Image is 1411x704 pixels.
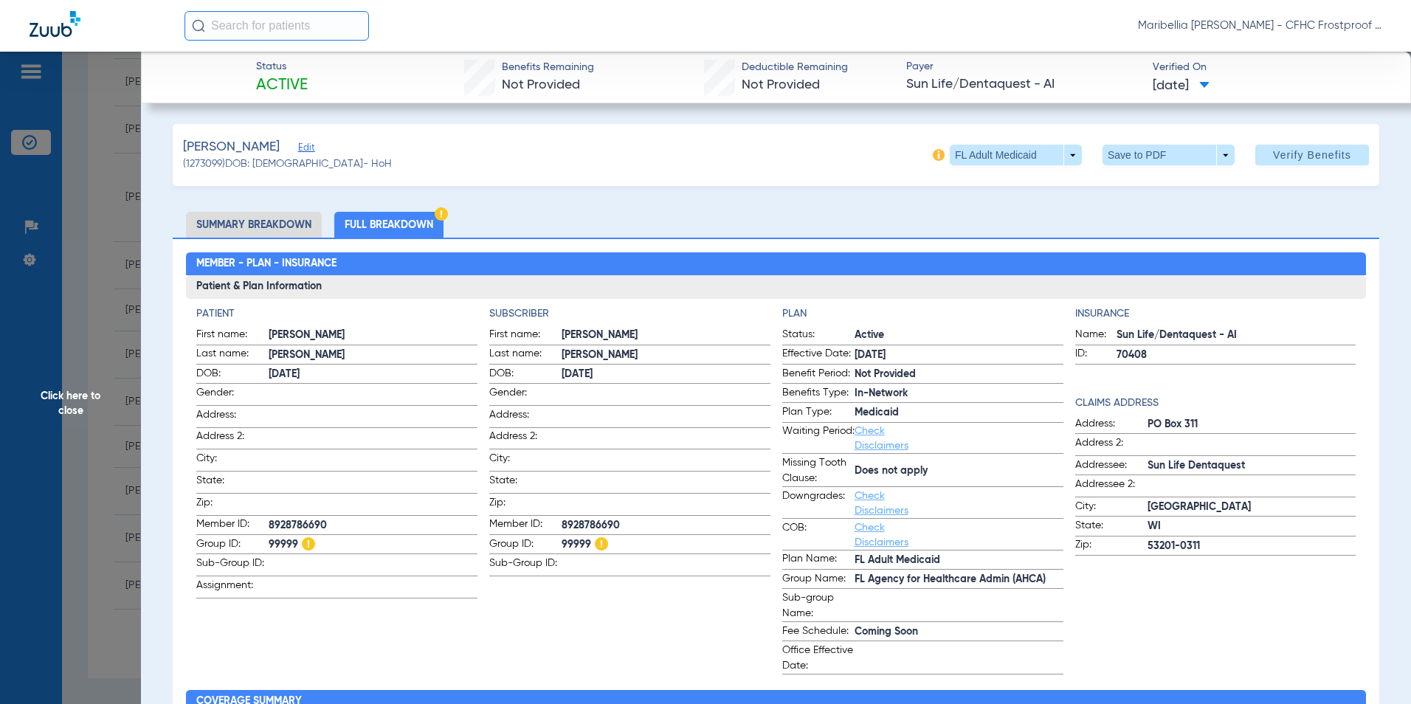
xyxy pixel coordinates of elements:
span: Group Name: [782,571,855,589]
span: 53201-0311 [1148,539,1356,554]
span: Member ID: [489,517,562,534]
span: [PERSON_NAME] [562,328,770,343]
span: 99999 [269,537,477,553]
a: Check Disclaimers [855,522,908,548]
span: 8928786690 [562,518,770,534]
span: City: [489,451,562,471]
span: [PERSON_NAME] [269,348,477,363]
span: Gender: [196,385,269,405]
span: Sun Life Dentaquest [1148,458,1356,474]
img: Zuub Logo [30,11,80,37]
span: Does not apply [855,463,1063,479]
span: Zip: [1075,537,1148,555]
span: Address 2: [1075,435,1148,455]
span: Last name: [196,346,269,364]
span: Assignment: [196,578,269,598]
span: First name: [489,327,562,345]
span: Group ID: [196,536,269,554]
span: Status [256,59,308,75]
span: Gender: [489,385,562,405]
img: Search Icon [192,19,205,32]
span: Missing Tooth Clause: [782,455,855,486]
span: State: [196,473,269,493]
span: PO Box 311 [1148,417,1356,432]
span: [GEOGRAPHIC_DATA] [1148,500,1356,515]
span: Name: [1075,327,1117,345]
h4: Patient [196,306,477,322]
span: Group ID: [489,536,562,554]
h4: Insurance [1075,306,1356,322]
span: FL Agency for Healthcare Admin (AHCA) [855,572,1063,587]
span: Address: [489,407,562,427]
span: Member ID: [196,517,269,534]
span: Plan Type: [782,404,855,422]
span: DOB: [196,366,269,384]
span: [DATE] [1153,77,1210,95]
span: Sun Life/Dentaquest - AI [1117,328,1356,343]
span: Verified On [1153,60,1387,75]
span: Benefits Remaining [502,60,594,75]
span: Verify Benefits [1273,149,1351,161]
button: Save to PDF [1103,145,1235,165]
span: Not Provided [502,78,580,92]
span: Not Provided [742,78,820,92]
span: Office Effective Date: [782,643,855,674]
span: [PERSON_NAME] [183,138,280,156]
span: 8928786690 [269,518,477,534]
span: Plan Name: [782,551,855,569]
span: Address: [1075,416,1148,434]
span: COB: [782,520,855,550]
span: In-Network [855,386,1063,401]
span: ID: [1075,346,1117,364]
app-breakdown-title: Claims Address [1075,396,1356,411]
span: WI [1148,519,1356,534]
span: Last name: [489,346,562,364]
img: Hazard [595,537,608,551]
span: Downgrades: [782,489,855,518]
span: Address: [196,407,269,427]
button: FL Adult Medicaid [950,145,1082,165]
span: Coming Soon [855,624,1063,640]
img: Hazard [302,537,315,551]
li: Full Breakdown [334,212,444,238]
span: City: [196,451,269,471]
span: Zip: [196,495,269,515]
span: First name: [196,327,269,345]
h2: Member - Plan - Insurance [186,252,1367,276]
span: Maribellia [PERSON_NAME] - CFHC Frostproof Dental [1138,18,1381,33]
img: info-icon [933,149,945,161]
h4: Subscriber [489,306,770,322]
span: Medicaid [855,405,1063,421]
span: Address 2: [196,429,269,449]
span: Not Provided [855,367,1063,382]
a: Check Disclaimers [855,426,908,451]
span: Effective Date: [782,346,855,364]
span: Addressee: [1075,458,1148,475]
h4: Plan [782,306,1063,322]
span: Sun Life/Dentaquest - AI [906,75,1140,94]
span: [PERSON_NAME] [562,348,770,363]
span: Sub-Group ID: [489,556,562,576]
span: Edit [298,142,311,156]
input: Search for patients [184,11,369,41]
span: [PERSON_NAME] [269,328,477,343]
span: 99999 [562,537,770,553]
span: Address 2: [489,429,562,449]
button: Verify Benefits [1255,145,1369,165]
span: City: [1075,499,1148,517]
span: [DATE] [269,367,477,382]
span: [DATE] [562,367,770,382]
div: Chat Widget [1337,633,1411,704]
span: Active [256,75,308,96]
h3: Patient & Plan Information [186,275,1367,299]
span: Active [855,328,1063,343]
a: Check Disclaimers [855,491,908,516]
li: Summary Breakdown [186,212,322,238]
span: Sub-Group ID: [196,556,269,576]
span: Status: [782,327,855,345]
span: Sub-group Name: [782,590,855,621]
span: Waiting Period: [782,424,855,453]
